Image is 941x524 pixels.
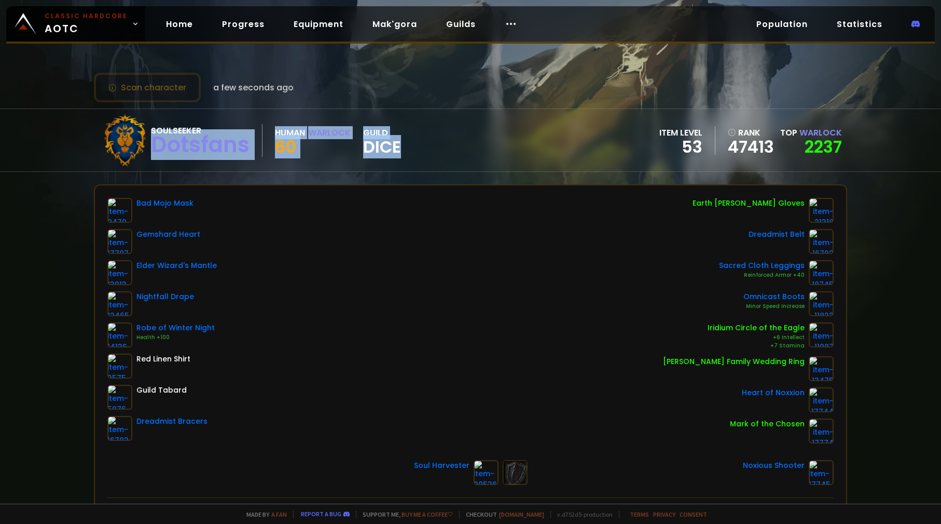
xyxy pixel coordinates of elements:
[680,510,707,518] a: Consent
[414,460,469,471] div: Soul Harvester
[6,6,145,42] a: Classic HardcoreAOTC
[780,126,842,139] div: Top
[828,14,891,35] a: Statistics
[659,126,702,139] div: item level
[499,510,544,518] a: [DOMAIN_NAME]
[809,419,834,444] img: item-17774
[136,291,194,302] div: Nightfall Drape
[151,137,250,153] div: Dotsfans
[271,510,287,518] a: a fan
[136,416,207,427] div: Dreadmist Bracers
[799,127,842,139] span: Warlock
[301,510,341,518] a: Report a bug
[364,14,425,35] a: Mak'gora
[730,419,805,429] div: Mark of the Chosen
[805,135,842,158] a: 2237
[214,14,273,35] a: Progress
[708,342,805,350] div: +7 Stamina
[136,354,190,365] div: Red Linen Shirt
[459,510,544,518] span: Checkout
[550,510,613,518] span: v. d752d5 - production
[240,510,287,518] span: Made by
[743,291,805,302] div: Omnicast Boots
[136,198,193,209] div: Bad Mojo Mask
[308,126,351,139] div: Warlock
[107,229,132,254] img: item-17707
[743,302,805,311] div: Minor Speed Increase
[474,460,499,485] img: item-20536
[402,510,453,518] a: Buy me a coffee
[107,416,132,441] img: item-16703
[136,385,187,396] div: Guild Tabard
[749,229,805,240] div: Dreadmist Belt
[45,11,128,21] small: Classic Hardcore
[275,126,305,139] div: Human
[742,387,805,398] div: Heart of Noxxion
[107,385,132,410] img: item-5976
[728,139,774,155] a: 47413
[151,124,250,137] div: Soulseeker
[213,81,294,94] span: a few seconds ago
[136,229,200,240] div: Gemshard Heart
[136,333,215,342] div: Health +100
[136,323,215,333] div: Robe of Winter Night
[719,260,805,271] div: Sacred Cloth Leggings
[275,135,296,158] span: 60
[748,14,816,35] a: Population
[708,333,805,342] div: +6 Intellect
[653,510,675,518] a: Privacy
[285,14,352,35] a: Equipment
[158,14,201,35] a: Home
[809,323,834,347] img: item-11987
[809,387,834,412] img: item-17744
[107,291,132,316] img: item-12465
[107,260,132,285] img: item-13013
[809,460,834,485] img: item-17745
[107,198,132,223] img: item-9470
[743,460,805,471] div: Noxious Shooter
[136,260,217,271] div: Elder Wizard's Mantle
[693,198,805,209] div: Earth [PERSON_NAME] Gloves
[107,354,132,379] img: item-2575
[630,510,649,518] a: Terms
[107,323,132,347] img: item-14136
[809,291,834,316] img: item-11822
[356,510,453,518] span: Support me,
[438,14,484,35] a: Guilds
[659,139,702,155] div: 53
[94,73,201,102] button: Scan character
[809,198,834,223] img: item-21318
[809,229,834,254] img: item-16702
[719,271,805,279] div: Reinforced Armor +40
[45,11,128,36] span: AOTC
[809,260,834,285] img: item-18745
[708,323,805,333] div: Iridium Circle of the Eagle
[728,126,774,139] div: rank
[363,126,401,155] div: guild
[663,356,805,367] div: [PERSON_NAME] Family Wedding Ring
[363,139,401,155] span: Dice
[809,356,834,381] img: item-13475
